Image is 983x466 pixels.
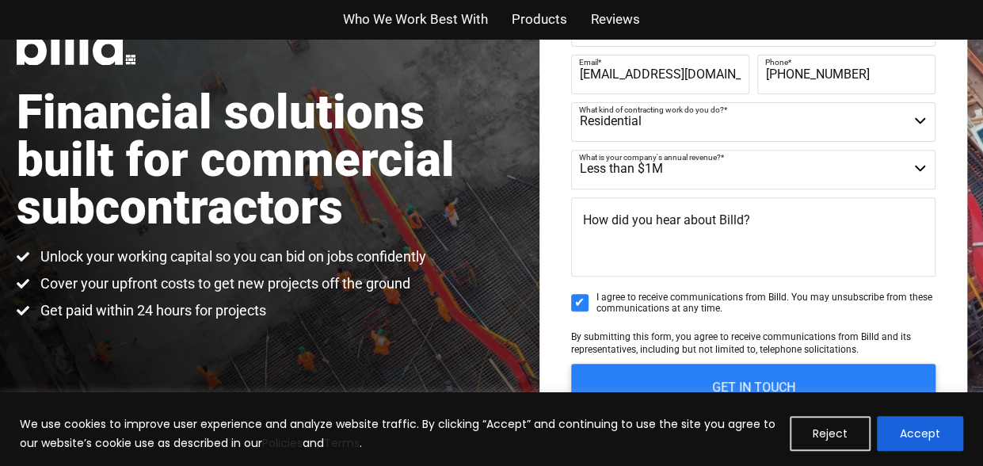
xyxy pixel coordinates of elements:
input: GET IN TOUCH [571,364,935,411]
a: Who We Work Best With [343,8,488,31]
p: We use cookies to improve user experience and analyze website traffic. By clicking “Accept” and c... [20,414,778,453]
span: I agree to receive communications from Billd. You may unsubscribe from these communications at an... [596,292,935,315]
button: Accept [877,416,963,451]
a: Policies [262,435,303,451]
span: By submitting this form, you agree to receive communications from Billd and its representatives, ... [571,331,911,355]
span: Email [579,57,598,66]
span: Get paid within 24 hours for projects [36,301,266,320]
button: Reject [790,416,871,451]
h1: Financial solutions built for commercial subcontractors [17,89,492,231]
span: Unlock your working capital so you can bid on jobs confidently [36,247,426,266]
a: Products [512,8,567,31]
input: I agree to receive communications from Billd. You may unsubscribe from these communications at an... [571,294,589,311]
span: Cover your upfront costs to get new projects off the ground [36,274,410,293]
span: How did you hear about Billd? [583,212,750,227]
span: Phone [765,57,788,66]
a: Terms [324,435,360,451]
a: Reviews [591,8,640,31]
